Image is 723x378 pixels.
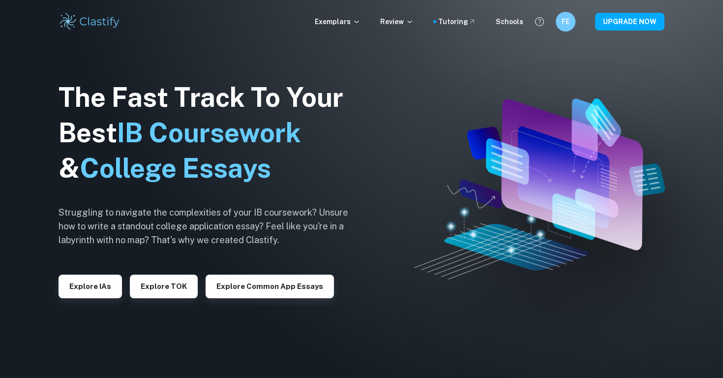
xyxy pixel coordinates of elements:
[556,12,575,31] button: FE
[59,12,121,31] img: Clastify logo
[315,16,361,27] p: Exemplars
[59,275,122,298] button: Explore IAs
[206,275,334,298] button: Explore Common App essays
[80,153,271,184] span: College Essays
[59,206,363,247] h6: Struggling to navigate the complexities of your IB coursework? Unsure how to write a standout col...
[496,16,523,27] a: Schools
[438,16,476,27] a: Tutoring
[130,275,198,298] button: Explore TOK
[595,13,664,31] button: UPGRADE NOW
[531,13,548,30] button: Help and Feedback
[59,80,363,186] h1: The Fast Track To Your Best &
[130,281,198,290] a: Explore TOK
[414,98,665,280] img: Clastify hero
[560,16,572,27] h6: FE
[380,16,414,27] p: Review
[117,117,301,148] span: IB Coursework
[206,281,334,290] a: Explore Common App essays
[59,281,122,290] a: Explore IAs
